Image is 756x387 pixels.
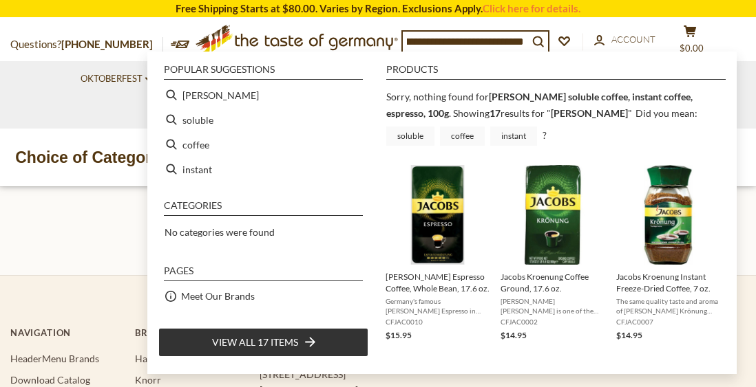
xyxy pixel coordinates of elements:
[501,296,605,316] span: [PERSON_NAME] [PERSON_NAME] is one of the leading and best known coffee brands in [GEOGRAPHIC_DAT...
[453,107,632,119] span: Showing results for " "
[618,165,718,265] img: Jacobs Instant Coffee Kroenung
[81,71,151,87] a: Oktoberfest
[181,288,255,304] a: Meet Our Brands
[490,107,501,119] b: 17
[490,126,537,146] a: instant
[135,374,161,386] a: Knorr
[158,328,368,357] li: View all 17 items
[158,284,368,309] li: Meet Our Brands
[611,34,655,45] span: Account
[501,317,605,327] span: CFJAC0002
[212,335,298,350] span: View all 17 items
[135,353,165,364] a: Haribo
[10,374,90,386] a: Download Catalog
[10,36,163,54] p: Questions?
[386,271,490,294] span: [PERSON_NAME] Espresso Coffee, Whole Bean, 17.6 oz.
[386,317,490,327] span: CFJAC0010
[680,43,704,54] span: $0.00
[501,330,527,340] span: $14.95
[616,330,642,340] span: $14.95
[135,327,247,338] h4: Brands
[10,353,99,364] a: HeaderMenu Brands
[164,201,363,216] li: Categories
[616,317,721,327] span: CFJAC0007
[501,271,605,294] span: Jacobs Kroenung Coffee Ground, 17.6 oz.
[616,165,721,342] a: Jacobs Instant Coffee KroenungJacobs Kroenung Instant Freeze-Dried Coffee, 7 oz.The same quality ...
[483,2,580,14] a: Click here for details.
[158,157,368,181] li: instant
[386,126,434,146] a: soluble
[164,266,363,281] li: Pages
[158,82,368,107] li: jacobs
[10,327,123,338] h4: Navigation
[386,296,490,316] span: Germany's famous [PERSON_NAME] Espresso in whole beans. Enjoy a bag of expertly roasted coffee be...
[158,132,368,157] li: coffee
[551,107,628,119] a: [PERSON_NAME]
[501,165,605,342] a: Jacobs Coffee KroenungJacobs Kroenung Coffee Ground, 17.6 oz.[PERSON_NAME] [PERSON_NAME] is one o...
[386,91,693,118] span: Sorry, nothing found for .
[61,38,153,50] a: [PHONE_NUMBER]
[386,91,693,118] b: [PERSON_NAME] soluble coffee, instant coffee, espresso, 100g
[386,65,726,80] li: Products
[386,107,697,141] div: Did you mean: ?
[594,32,655,47] a: Account
[503,165,602,265] img: Jacobs Coffee Kroenung
[616,271,721,294] span: Jacobs Kroenung Instant Freeze-Dried Coffee, 7 oz.
[616,296,721,316] span: The same quality taste and aroma of [PERSON_NAME] Krönung Coffee, in a convenient instant format....
[611,159,726,348] li: Jacobs Kroenung Instant Freeze-Dried Coffee, 7 oz.
[388,165,487,265] img: Jacobs Kroenung whole bean espresso
[147,52,737,373] div: Instant Search Results
[158,107,368,132] li: soluble
[164,65,363,80] li: Popular suggestions
[165,226,275,238] span: No categories were found
[380,159,496,348] li: Jacobs Espresso Coffee, Whole Bean, 17.6 oz.
[386,165,490,342] a: Jacobs Kroenung whole bean espresso[PERSON_NAME] Espresso Coffee, Whole Bean, 17.6 oz.Germany's f...
[495,159,611,348] li: Jacobs Kroenung Coffee Ground, 17.6 oz.
[670,25,711,59] button: $0.00
[386,330,412,340] span: $15.95
[440,126,485,146] a: coffee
